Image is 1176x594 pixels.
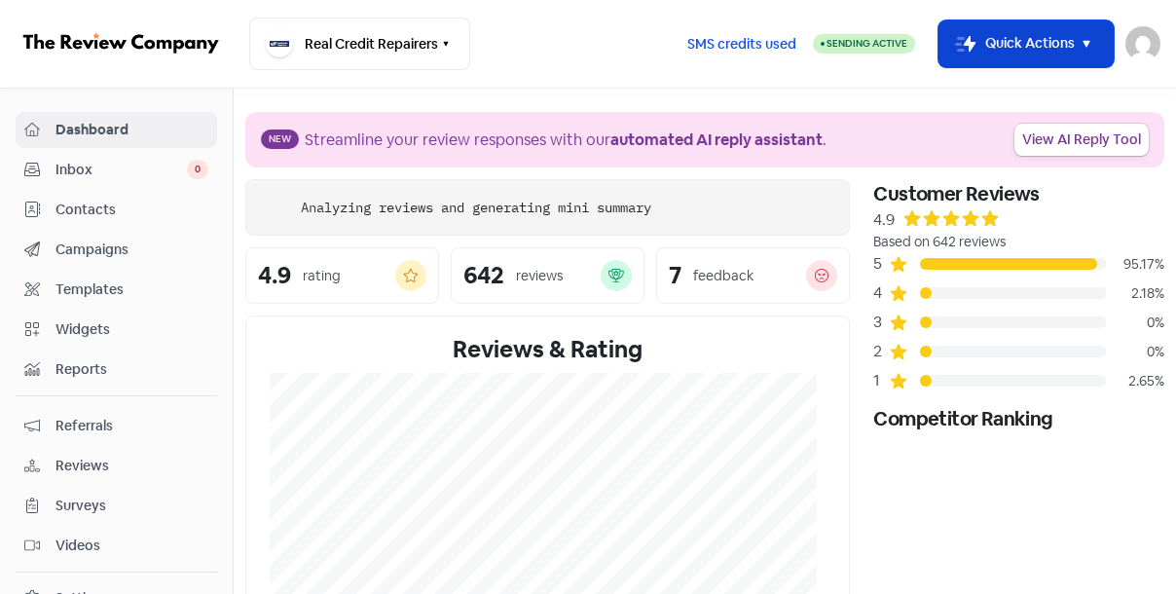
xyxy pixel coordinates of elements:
[827,37,907,50] span: Sending Active
[245,247,439,304] a: 4.9rating
[16,488,217,524] a: Surveys
[669,264,681,287] div: 7
[16,112,217,148] a: Dashboard
[873,232,1164,252] div: Based on 642 reviews
[261,130,299,149] span: New
[1106,283,1164,304] div: 2.18%
[873,252,889,276] div: 5
[187,160,208,179] span: 0
[55,200,208,220] span: Contacts
[938,20,1114,67] button: Quick Actions
[16,152,217,188] a: Inbox 0
[1106,254,1164,275] div: 95.17%
[693,266,753,286] div: feedback
[16,528,217,564] a: Videos
[516,266,563,286] div: reviews
[1014,124,1149,156] a: View AI Reply Tool
[1125,26,1160,61] img: User
[16,232,217,268] a: Campaigns
[873,179,1164,208] div: Customer Reviews
[55,120,208,140] span: Dashboard
[451,247,644,304] a: 642reviews
[873,369,889,392] div: 1
[656,247,850,304] a: 7feedback
[55,160,187,180] span: Inbox
[16,312,217,348] a: Widgets
[258,264,291,287] div: 4.9
[55,359,208,380] span: Reports
[1106,313,1164,333] div: 0%
[16,448,217,484] a: Reviews
[1106,371,1164,391] div: 2.65%
[55,496,208,516] span: Surveys
[16,272,217,308] a: Templates
[463,264,504,287] div: 642
[873,404,1164,433] div: Competitor Ranking
[873,311,889,334] div: 3
[249,18,470,70] button: Real Credit Repairers
[687,34,796,55] span: SMS credits used
[873,208,895,232] div: 4.9
[873,340,889,363] div: 2
[16,352,217,388] a: Reports
[55,240,208,260] span: Campaigns
[55,416,208,436] span: Referrals
[305,129,827,152] div: Streamline your review responses with our .
[301,198,651,218] div: Analyzing reviews and generating mini summary
[671,32,813,53] a: SMS credits used
[55,279,208,300] span: Templates
[1106,342,1164,362] div: 0%
[16,192,217,228] a: Contacts
[55,319,208,340] span: Widgets
[16,408,217,444] a: Referrals
[610,130,823,150] b: automated AI reply assistant
[303,266,341,286] div: rating
[873,281,889,305] div: 4
[55,456,208,476] span: Reviews
[55,536,208,556] span: Videos
[270,332,826,367] div: Reviews & Rating
[813,32,915,56] a: Sending Active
